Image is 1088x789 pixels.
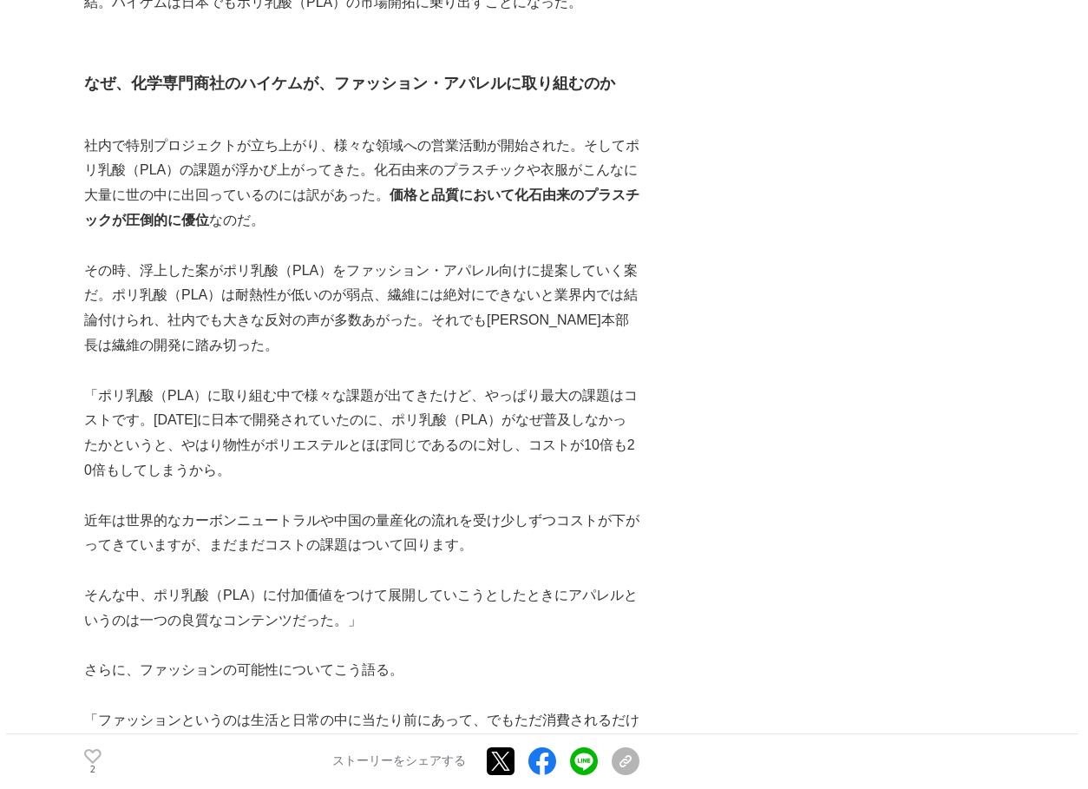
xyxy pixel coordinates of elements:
[84,384,639,483] p: 「ポリ乳酸（PLA）に取り組む中で様々な課題が出てきたけど、やっぱり最大の課題はコストです。[DATE]に日本で開発されていたのに、ポリ乳酸（PLA）がなぜ普及しなかったかというと、やはり物性が...
[84,259,639,358] p: その時、浮上した案がポリ乳酸（PLA）をファッション・アパレル向けに提案していく案だ。ポリ乳酸（PLA）は耐熱性が低いのが弱点、繊維には絶対にできないと業界内では結論付けられ、社内でも大きな反対...
[84,509,639,559] p: 近年は世界的なカーボンニュートラルや中国の量産化の流れを受け少しずつコストが下がってきていますが、まだまだコストの課題はついて回ります。
[84,134,639,233] p: 社内で特別プロジェクトが立ち上がり、様々な領域への営業活動が開始された。そしてポリ乳酸（PLA）の課題が浮かび上がってきた。化石由来のプラスチックや衣服がこんなに大量に世の中に出回っているのには...
[84,187,639,227] strong: 価格と品質において化石由来のプラスチックが圧倒的に優位
[84,658,639,683] p: さらに、ファッションの可能性についてこう語る。
[84,766,102,774] p: 2
[84,75,615,92] strong: なぜ、化学専門商社のハイケムが、ファッション・アパレルに取り組むのか
[84,583,639,634] p: そんな中、ポリ乳酸（PLA）に付加価値をつけて展開していこうとしたときにアパレルというのは一つの良質なコンテンツだった。」
[332,754,466,770] p: ストーリーをシェアする
[84,708,639,783] p: 「ファッションというのは生活と日常の中に当たり前にあって、でもただ消費されるだけの袋やストローやペットボトルとは違って、みんなが自分という人間の生き方や考え方、価値観の体現の手段としている。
